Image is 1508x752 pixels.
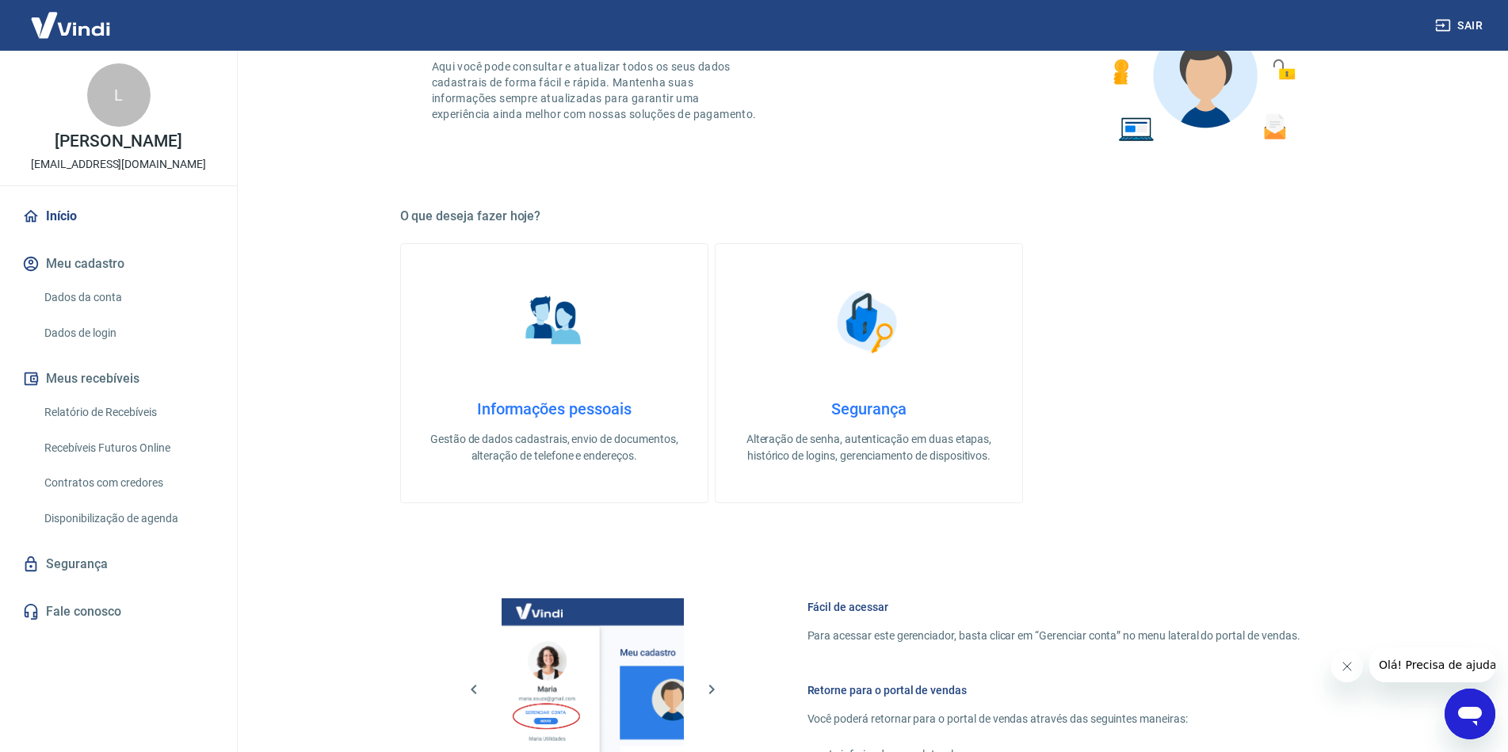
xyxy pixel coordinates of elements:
[10,11,133,24] span: Olá! Precisa de ajuda?
[807,682,1300,698] h6: Retorne para o portal de vendas
[19,199,218,234] a: Início
[31,156,206,173] p: [EMAIL_ADDRESS][DOMAIN_NAME]
[19,1,122,49] img: Vindi
[715,243,1023,503] a: SegurançaSegurançaAlteração de senha, autenticação em duas etapas, histórico de logins, gerenciam...
[1432,11,1489,40] button: Sair
[19,594,218,629] a: Fale conosco
[426,399,682,418] h4: Informações pessoais
[38,396,218,429] a: Relatório de Recebíveis
[19,547,218,582] a: Segurança
[19,361,218,396] button: Meus recebíveis
[807,711,1300,727] p: Você poderá retornar para o portal de vendas através das seguintes maneiras:
[432,59,760,122] p: Aqui você pode consultar e atualizar todos os seus dados cadastrais de forma fácil e rápida. Mant...
[514,282,594,361] img: Informações pessoais
[55,133,181,150] p: [PERSON_NAME]
[38,502,218,535] a: Disponibilização de agenda
[38,317,218,349] a: Dados de login
[807,599,1300,615] h6: Fácil de acessar
[741,431,997,464] p: Alteração de senha, autenticação em duas etapas, histórico de logins, gerenciamento de dispositivos.
[1445,689,1495,739] iframe: Botão para abrir a janela de mensagens
[400,208,1338,224] h5: O que deseja fazer hoje?
[426,431,682,464] p: Gestão de dados cadastrais, envio de documentos, alteração de telefone e endereços.
[38,432,218,464] a: Recebíveis Futuros Online
[19,246,218,281] button: Meu cadastro
[1369,647,1495,682] iframe: Mensagem da empresa
[829,282,908,361] img: Segurança
[741,399,997,418] h4: Segurança
[1331,651,1363,682] iframe: Fechar mensagem
[400,243,708,503] a: Informações pessoaisInformações pessoaisGestão de dados cadastrais, envio de documentos, alteraçã...
[807,628,1300,644] p: Para acessar este gerenciador, basta clicar em “Gerenciar conta” no menu lateral do portal de ven...
[87,63,151,127] div: L
[38,281,218,314] a: Dados da conta
[38,467,218,499] a: Contratos com credores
